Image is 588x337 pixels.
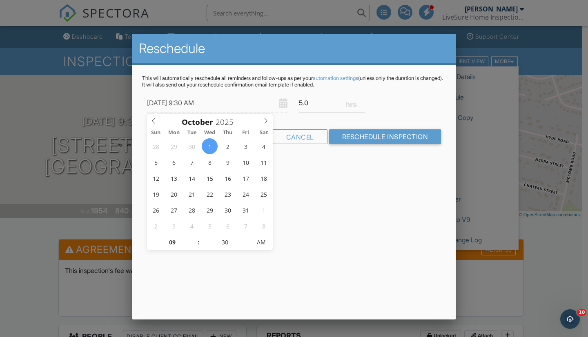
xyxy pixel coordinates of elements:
span: October 18, 2025 [256,170,272,186]
span: Sun [147,130,165,135]
input: Scroll to increment [213,117,240,127]
span: Tue [183,130,201,135]
span: October 27, 2025 [166,202,182,218]
span: October 4, 2025 [256,138,272,154]
a: automation settings [313,75,358,81]
span: November 6, 2025 [220,218,236,234]
span: October 5, 2025 [148,154,164,170]
p: This will automatically reschedule all reminders and follow-ups as per your (unless only the dura... [142,75,446,88]
span: November 4, 2025 [184,218,200,234]
span: Thu [219,130,237,135]
span: Mon [165,130,183,135]
span: October 10, 2025 [238,154,254,170]
span: November 1, 2025 [256,202,272,218]
h2: Reschedule [139,40,449,57]
span: October 14, 2025 [184,170,200,186]
span: October 16, 2025 [220,170,236,186]
span: Sat [255,130,273,135]
div: Cancel [273,129,327,144]
span: October 22, 2025 [202,186,218,202]
span: November 5, 2025 [202,218,218,234]
input: Reschedule Inspection [329,129,441,144]
span: October 26, 2025 [148,202,164,218]
span: : [197,234,200,251]
span: November 3, 2025 [166,218,182,234]
span: September 30, 2025 [184,138,200,154]
span: November 8, 2025 [256,218,272,234]
span: October 3, 2025 [238,138,254,154]
span: October 21, 2025 [184,186,200,202]
iframe: Intercom live chat [560,309,580,329]
span: November 7, 2025 [238,218,254,234]
span: November 2, 2025 [148,218,164,234]
span: October 24, 2025 [238,186,254,202]
span: October 6, 2025 [166,154,182,170]
span: October 17, 2025 [238,170,254,186]
span: October 23, 2025 [220,186,236,202]
span: October 2, 2025 [220,138,236,154]
span: October 25, 2025 [256,186,272,202]
span: October 11, 2025 [256,154,272,170]
span: October 9, 2025 [220,154,236,170]
span: September 29, 2025 [166,138,182,154]
span: October 29, 2025 [202,202,218,218]
span: October 19, 2025 [148,186,164,202]
span: October 12, 2025 [148,170,164,186]
input: Scroll to increment [147,234,197,251]
span: October 28, 2025 [184,202,200,218]
span: Fri [237,130,255,135]
span: October 1, 2025 [202,138,218,154]
input: Scroll to increment [200,234,250,251]
span: October 30, 2025 [220,202,236,218]
span: October 31, 2025 [238,202,254,218]
span: October 7, 2025 [184,154,200,170]
span: Scroll to increment [182,118,213,126]
span: 10 [577,309,586,316]
span: Click to toggle [250,234,272,251]
span: October 15, 2025 [202,170,218,186]
span: October 8, 2025 [202,154,218,170]
span: September 28, 2025 [148,138,164,154]
span: October 13, 2025 [166,170,182,186]
span: October 20, 2025 [166,186,182,202]
span: Wed [201,130,219,135]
